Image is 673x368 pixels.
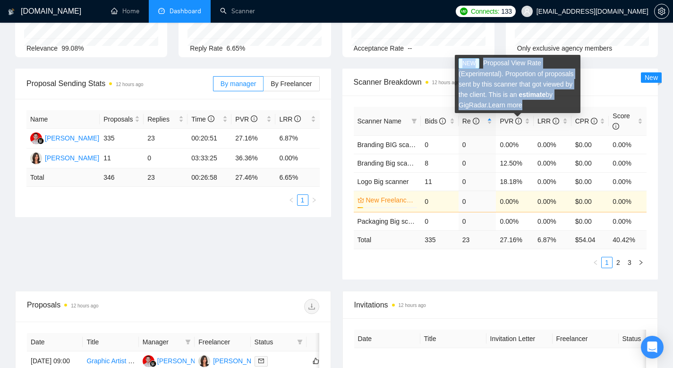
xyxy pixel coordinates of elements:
span: Re [462,117,479,125]
img: TM [198,355,210,367]
span: Score [613,112,630,130]
a: searchScanner [220,7,255,15]
span: Scanner Breakdown [354,76,647,88]
span: Proposals [103,114,133,124]
time: 12 hours ago [116,82,143,87]
span: filter [183,335,193,349]
td: 23 [144,168,187,187]
a: homeHome [111,7,139,15]
span: info-circle [515,118,522,124]
span: left [593,260,598,265]
li: 1 [297,194,308,206]
a: Graphic Artist Needed for Logo Creation and Refreshing [86,357,251,365]
td: 6.65 % [275,168,319,187]
li: 3 [624,257,635,268]
div: Proposals [27,299,173,314]
span: Reply Rate [190,44,222,52]
img: upwork-logo.png [460,8,468,15]
li: Previous Page [286,194,297,206]
span: filter [411,118,417,124]
span: Logo Big scanner [358,178,409,185]
div: [PERSON_NAME] [45,153,99,163]
td: 0 [459,212,496,230]
span: Scanner Name [358,117,401,125]
span: 6.65% [227,44,246,52]
span: LRR [537,117,559,125]
td: 12.50% [496,154,534,172]
span: mail [258,358,264,364]
td: 23 [459,230,496,249]
span: Connects: [471,6,499,17]
td: 00:20:51 [187,129,231,149]
span: 133 [501,6,511,17]
td: 03:33:25 [187,149,231,168]
td: 0 [144,149,187,168]
td: 36.36% [231,149,275,168]
td: 0.00% [609,191,647,212]
td: 0 [459,172,496,191]
button: right [635,257,647,268]
td: 6.87% [275,129,319,149]
div: [PERSON_NAME] [45,133,99,143]
td: 0 [421,212,459,230]
span: Packaging Big scanner [358,218,425,225]
a: Learn more [488,101,522,109]
a: setting [654,8,669,15]
span: Invitations [354,299,647,311]
img: gigradar-bm.png [37,138,44,144]
td: 18.18% [496,172,534,191]
th: Title [83,333,138,351]
td: 0 [421,135,459,154]
span: Status [255,337,293,347]
span: PVR [235,115,257,123]
div: [PERSON_NAME] [213,356,267,366]
button: left [286,194,297,206]
li: Previous Page [590,257,601,268]
span: PVR [500,117,522,125]
span: crown [358,197,364,203]
span: Branding Big scanner [358,159,421,167]
td: 0.00% [534,191,571,212]
span: New [645,74,658,81]
li: 1 [601,257,613,268]
time: 12 hours ago [432,80,460,85]
span: Replies [147,114,177,124]
th: Date [27,333,83,351]
a: 2 [613,257,623,268]
td: 335 [100,129,144,149]
th: Title [420,330,486,348]
span: like [313,357,319,365]
span: info-circle [439,118,446,124]
span: NEW [459,58,479,69]
td: $0.00 [571,212,609,230]
a: 1 [298,195,308,205]
span: By Freelancer [271,80,312,88]
li: Next Page [308,194,320,206]
span: Dashboard [170,7,201,15]
time: 12 hours ago [399,303,426,308]
button: right [308,194,320,206]
th: Name [26,110,100,129]
td: 0.00% [275,149,319,168]
td: 0.00% [496,191,534,212]
img: MF [30,132,42,144]
div: Open Intercom Messenger [641,336,664,359]
td: 6.87 % [534,230,571,249]
span: setting [655,8,669,15]
th: Freelancer [553,330,619,348]
span: Bids [425,117,446,125]
span: filter [295,335,305,349]
th: Date [354,330,420,348]
span: info-circle [208,115,214,122]
td: 11 [421,172,459,191]
span: filter [297,339,303,345]
td: 0 [421,191,459,212]
td: 0.00% [609,154,647,172]
span: info-circle [473,118,479,124]
td: 346 [100,168,144,187]
span: Relevance [26,44,58,52]
span: Time [191,115,214,123]
span: 99.08% [61,44,84,52]
a: MF[PERSON_NAME] [30,134,99,141]
span: Acceptance Rate [354,44,404,52]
